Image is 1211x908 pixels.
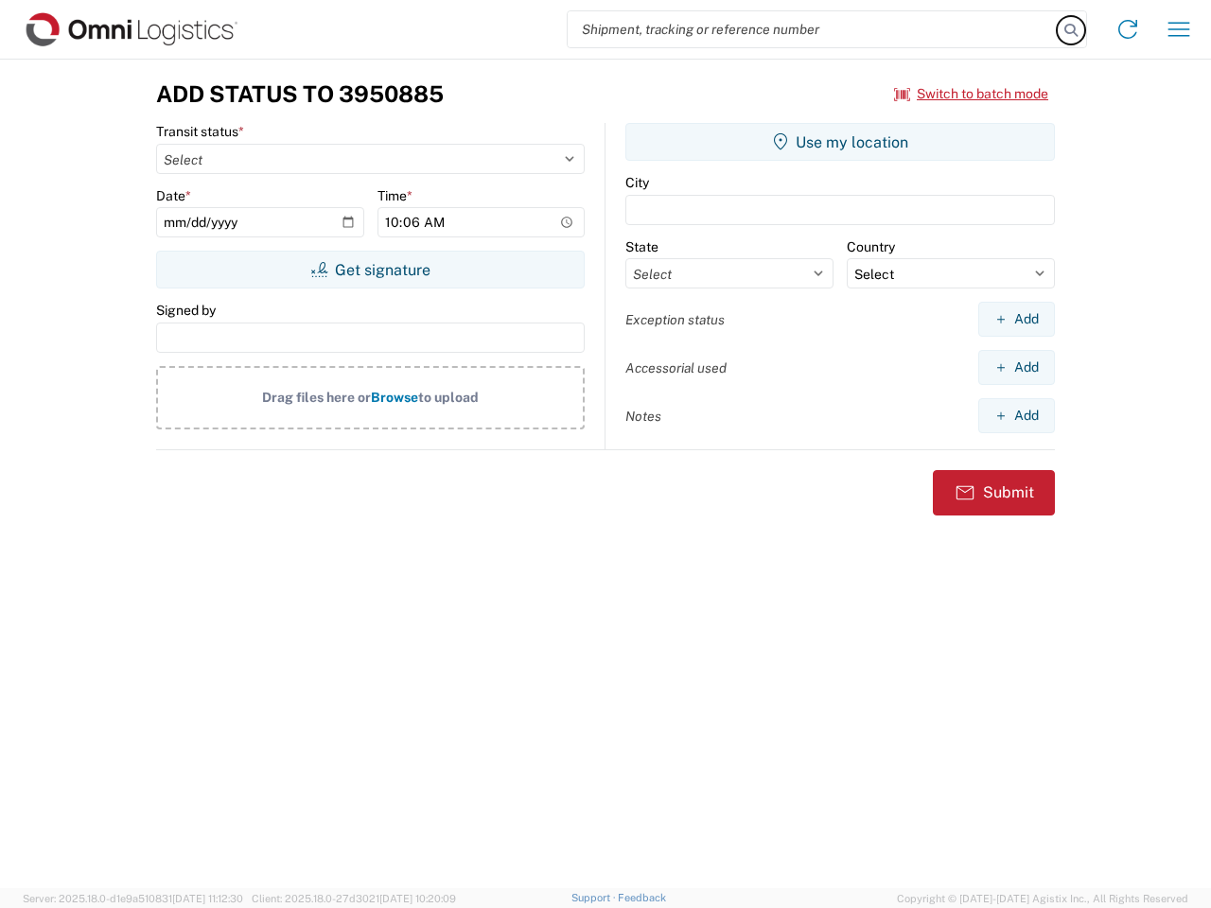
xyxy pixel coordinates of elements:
[172,893,243,904] span: [DATE] 11:12:30
[371,390,418,405] span: Browse
[625,238,658,255] label: State
[933,470,1055,515] button: Submit
[156,302,216,319] label: Signed by
[978,398,1055,433] button: Add
[978,350,1055,385] button: Add
[156,123,244,140] label: Transit status
[894,79,1048,110] button: Switch to batch mode
[897,890,1188,907] span: Copyright © [DATE]-[DATE] Agistix Inc., All Rights Reserved
[377,187,412,204] label: Time
[23,893,243,904] span: Server: 2025.18.0-d1e9a510831
[379,893,456,904] span: [DATE] 10:20:09
[156,187,191,204] label: Date
[618,892,666,903] a: Feedback
[418,390,479,405] span: to upload
[156,251,585,288] button: Get signature
[847,238,895,255] label: Country
[978,302,1055,337] button: Add
[252,893,456,904] span: Client: 2025.18.0-27d3021
[156,80,444,108] h3: Add Status to 3950885
[625,174,649,191] label: City
[625,408,661,425] label: Notes
[571,892,619,903] a: Support
[262,390,371,405] span: Drag files here or
[568,11,1058,47] input: Shipment, tracking or reference number
[625,311,725,328] label: Exception status
[625,123,1055,161] button: Use my location
[625,359,727,376] label: Accessorial used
